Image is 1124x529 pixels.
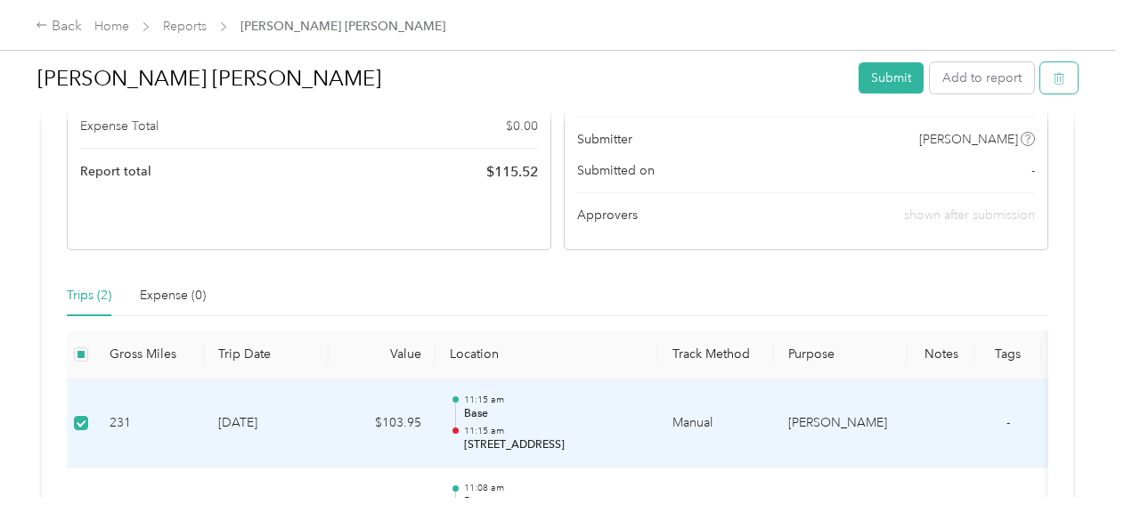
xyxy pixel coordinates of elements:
[464,394,644,406] p: 11:15 am
[904,208,1035,223] span: shown after submission
[329,379,436,468] td: $103.95
[140,286,206,305] div: Expense (0)
[486,161,538,183] span: $ 115.52
[204,330,329,379] th: Trip Date
[95,330,204,379] th: Gross Miles
[1031,161,1035,180] span: -
[658,379,774,468] td: Manual
[930,62,1034,94] button: Add to report
[240,17,445,36] span: [PERSON_NAME] [PERSON_NAME]
[464,482,644,494] p: 11:08 am
[974,330,1041,379] th: Tags
[919,130,1018,149] span: [PERSON_NAME]
[67,286,111,305] div: Trips (2)
[36,16,82,37] div: Back
[464,494,644,510] p: Base
[329,330,436,379] th: Value
[774,330,908,379] th: Purpose
[577,130,632,149] span: Submitter
[94,19,129,34] a: Home
[908,330,974,379] th: Notes
[464,406,644,422] p: Base
[1006,415,1010,430] span: -
[1024,429,1124,529] iframe: Everlance-gr Chat Button Frame
[464,425,644,437] p: 11:15 am
[80,162,151,181] span: Report total
[577,206,638,224] span: Approvers
[204,379,329,468] td: [DATE]
[464,437,644,453] p: [STREET_ADDRESS]
[163,19,207,34] a: Reports
[436,330,658,379] th: Location
[658,330,774,379] th: Track Method
[774,379,908,468] td: Acosta
[859,62,924,94] button: Submit
[577,161,655,180] span: Submitted on
[37,57,846,100] h1: Ed Wrubel Vine Acosta
[95,379,204,468] td: 231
